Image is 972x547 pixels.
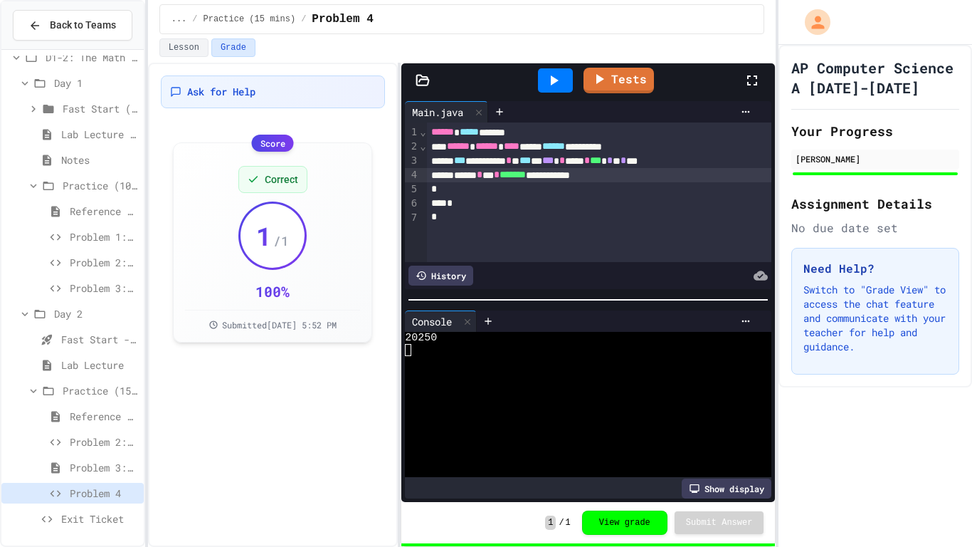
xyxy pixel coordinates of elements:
div: My Account [790,6,834,38]
div: Show display [682,479,771,499]
button: View grade [582,511,667,535]
h2: Your Progress [791,121,959,141]
span: Submitted [DATE] 5:52 PM [222,319,337,330]
span: Lab Lecture [61,358,138,373]
span: Problem 4 [70,486,138,501]
span: Fold line [419,126,426,137]
div: 7 [405,211,419,225]
div: Console [405,314,459,329]
h3: Need Help? [803,260,947,277]
span: 1 [256,222,272,250]
div: [PERSON_NAME] [796,152,955,165]
span: D1-2: The Math Class [46,50,138,65]
p: Switch to "Grade View" to access the chat feature and communicate with your teacher for help and ... [803,283,947,354]
div: Main.java [405,101,488,123]
button: Grade [211,38,255,57]
span: Problem 1: Book Rating Difference [70,229,138,244]
div: Score [252,135,294,152]
div: 6 [405,197,419,211]
div: 5 [405,182,419,197]
div: Main.java [405,105,470,120]
button: Lesson [159,38,208,57]
div: 100 % [255,281,290,301]
div: 3 [405,154,419,168]
span: Practice (10 mins) [63,178,138,193]
span: Reference link [70,409,138,424]
span: Fold line [419,140,426,152]
button: Back to Teams [13,10,132,41]
span: Submit Answer [686,517,753,528]
span: 1 [566,517,571,528]
span: Problem 3: Running programs [70,460,138,475]
span: Fast Start (15 mins) [63,101,138,116]
span: Problem 3: Library Growth [70,281,138,296]
div: Console [405,311,477,332]
span: Exit Ticket [61,511,138,526]
span: Practice (15 mins) [204,14,296,25]
div: 1 [405,125,419,140]
span: 1 [545,516,556,530]
div: History [408,266,473,286]
h2: Assignment Details [791,194,959,214]
span: Notes [61,152,138,167]
span: / [192,14,197,25]
span: Reference link [70,204,138,219]
div: 4 [405,168,419,182]
span: Problem 4 [312,11,373,28]
span: Lab Lecture (15 mins) [61,127,138,142]
a: Tests [583,68,654,93]
h1: AP Computer Science A [DATE]-[DATE] [791,58,959,98]
button: Submit Answer [675,511,764,534]
span: Problem 2: Page Count Comparison [70,255,138,270]
span: Correct [265,172,298,187]
span: 20250 [405,332,437,344]
span: ... [171,14,187,25]
span: / 1 [273,231,289,251]
span: / [559,517,564,528]
span: Practice (15 mins) [63,383,138,398]
span: Problem 2: Random integer between 25-75 [70,434,138,449]
span: Day 2 [54,306,138,321]
div: No due date set [791,219,959,236]
span: Back to Teams [50,18,116,33]
span: / [301,14,306,25]
div: 2 [405,140,419,154]
span: Fast Start - Quiz [61,332,138,347]
span: Day 1 [54,75,138,90]
span: Ask for Help [187,85,255,99]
